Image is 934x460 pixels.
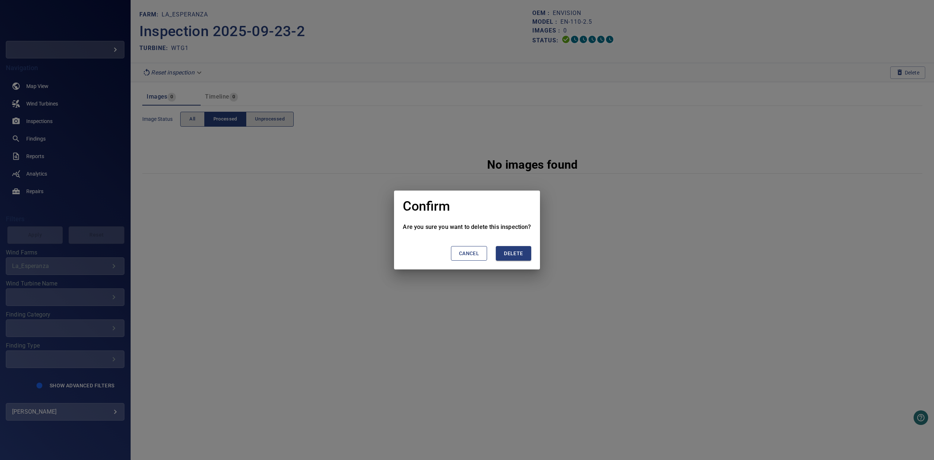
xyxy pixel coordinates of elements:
[459,249,479,258] span: Cancel
[403,223,531,231] p: Are you sure you want to delete this inspection?
[504,249,523,258] span: Delete
[451,246,487,261] button: Cancel
[403,199,450,214] h1: Confirm
[496,246,531,261] button: Delete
